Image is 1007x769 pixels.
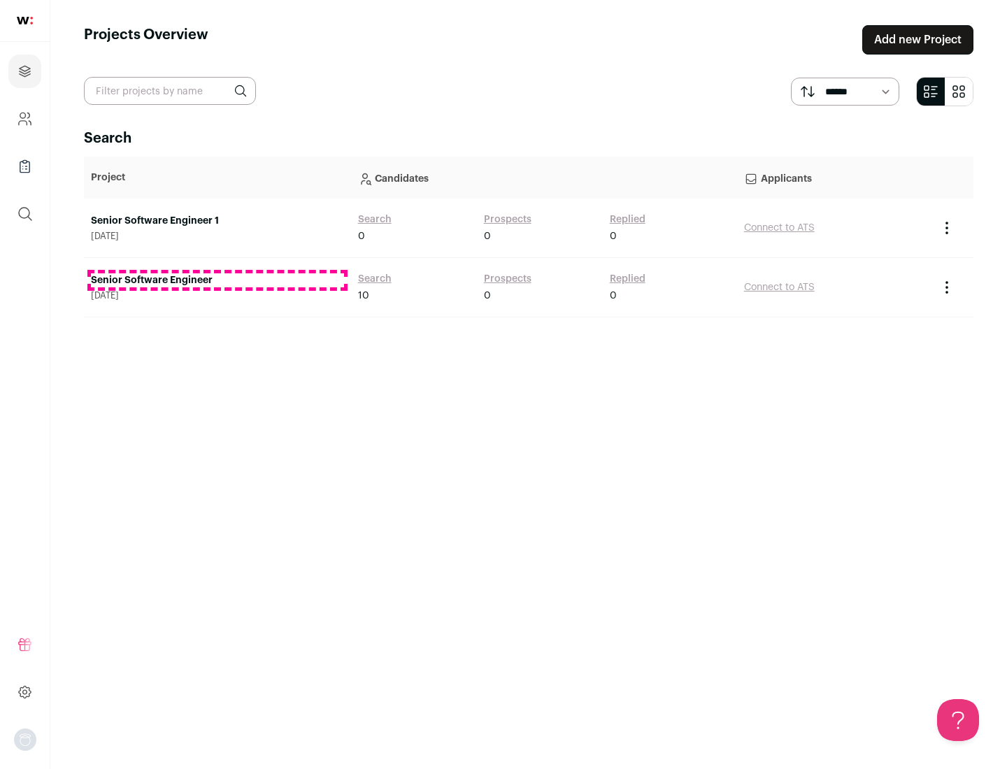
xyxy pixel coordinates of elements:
[91,231,344,242] span: [DATE]
[91,290,344,301] span: [DATE]
[862,25,973,55] a: Add new Project
[8,102,41,136] a: Company and ATS Settings
[14,728,36,751] img: nopic.png
[14,728,36,751] button: Open dropdown
[937,699,979,741] iframe: Help Scout Beacon - Open
[8,55,41,88] a: Projects
[358,164,730,192] p: Candidates
[358,229,365,243] span: 0
[91,273,344,287] a: Senior Software Engineer
[744,223,815,233] a: Connect to ATS
[484,272,531,286] a: Prospects
[91,214,344,228] a: Senior Software Engineer 1
[610,289,617,303] span: 0
[484,229,491,243] span: 0
[484,213,531,227] a: Prospects
[744,282,815,292] a: Connect to ATS
[610,272,645,286] a: Replied
[84,129,973,148] h2: Search
[358,213,392,227] a: Search
[610,213,645,227] a: Replied
[91,171,344,185] p: Project
[358,289,369,303] span: 10
[17,17,33,24] img: wellfound-shorthand-0d5821cbd27db2630d0214b213865d53afaa358527fdda9d0ea32b1df1b89c2c.svg
[84,77,256,105] input: Filter projects by name
[84,25,208,55] h1: Projects Overview
[744,164,924,192] p: Applicants
[8,150,41,183] a: Company Lists
[358,272,392,286] a: Search
[610,229,617,243] span: 0
[938,279,955,296] button: Project Actions
[938,220,955,236] button: Project Actions
[484,289,491,303] span: 0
